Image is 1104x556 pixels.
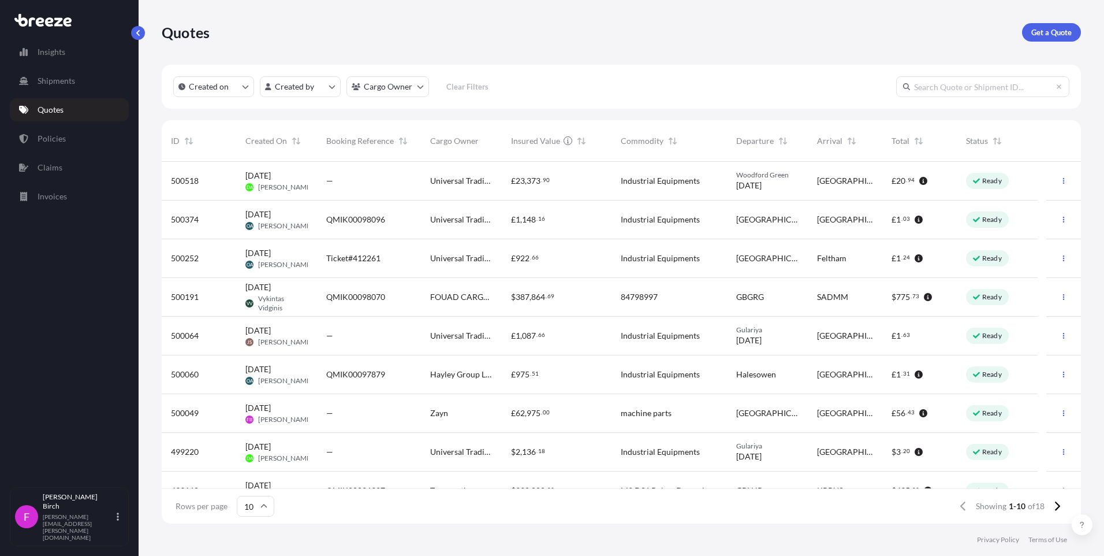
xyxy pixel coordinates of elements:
[258,454,313,463] span: [PERSON_NAME]
[666,134,680,148] button: Sort
[430,485,470,496] span: Transmatic
[511,409,516,417] span: £
[38,75,75,87] p: Shipments
[520,448,522,456] span: ,
[326,291,385,303] span: QMIK00098070
[529,487,531,495] span: ,
[326,135,394,147] span: Booking Reference
[38,104,64,116] p: Quotes
[817,446,873,458] span: [GEOGRAPHIC_DATA]
[247,298,252,309] span: VV
[245,247,271,259] span: [DATE]
[621,330,700,342] span: Industrial Equipments
[982,486,1002,495] p: Ready
[520,332,522,340] span: ,
[326,446,333,458] span: —
[38,46,65,58] p: Insights
[430,330,493,342] span: Universal Trading Services Ltd
[247,453,253,464] span: DA
[736,369,776,380] span: Halesowen
[901,217,902,221] span: .
[326,485,385,496] span: QMIK00096327
[892,293,896,301] span: $
[326,175,333,187] span: —
[911,294,912,298] span: .
[896,370,901,379] span: 1
[621,253,700,264] span: Industrial Equipments
[892,448,896,456] span: $
[982,331,1002,340] p: Ready
[903,372,910,376] span: 31
[520,216,522,224] span: ,
[258,338,313,347] span: [PERSON_NAME]
[736,253,799,264] span: [GEOGRAPHIC_DATA]
[538,449,545,453] span: 18
[525,409,527,417] span: ,
[258,376,313,386] span: [PERSON_NAME]
[247,375,253,387] span: OA
[511,254,516,262] span: £
[171,369,199,380] span: 500060
[38,162,62,173] p: Claims
[396,134,410,148] button: Sort
[736,335,762,346] span: [DATE]
[575,134,588,148] button: Sort
[346,76,429,97] button: cargoOwner Filter options
[621,369,700,380] span: Industrial Equipments
[38,191,67,202] p: Invoices
[892,254,896,262] span: £
[901,333,902,337] span: .
[247,336,252,348] span: JS
[511,177,516,185] span: £
[912,294,919,298] span: 73
[531,487,545,495] span: 000
[289,134,303,148] button: Sort
[245,441,271,453] span: [DATE]
[621,214,700,225] span: Industrial Equipments
[982,447,1002,457] p: Ready
[430,135,479,147] span: Cargo Owner
[24,511,29,522] span: F
[892,135,909,147] span: Total
[516,293,529,301] span: 387
[525,177,527,185] span: ,
[511,135,560,147] span: Insured Value
[541,410,542,414] span: .
[903,333,910,337] span: 63
[171,214,199,225] span: 500374
[976,501,1006,512] span: Showing
[522,332,536,340] span: 087
[171,253,199,264] span: 500252
[171,330,199,342] span: 500064
[10,185,129,208] a: Invoices
[176,501,227,512] span: Rows per page
[982,176,1002,186] p: Ready
[896,254,901,262] span: 1
[901,255,902,260] span: .
[511,293,516,301] span: $
[538,217,545,221] span: 16
[430,446,493,458] span: Universal Trading Services Ltd
[527,409,540,417] span: 975
[516,448,520,456] span: 2
[621,485,718,496] span: M2 DS6 Pulsar Dynamic Switch Test Generator
[430,214,493,225] span: Universal Trading Services Ltd
[430,253,493,264] span: Universal Trading Services Ltd
[1022,23,1081,42] a: Get a Quote
[546,488,547,492] span: .
[990,134,1004,148] button: Sort
[901,449,902,453] span: .
[621,135,663,147] span: Commodity
[736,485,763,496] span: GBLHR
[736,451,762,462] span: [DATE]
[817,291,848,303] span: SADMM
[511,332,516,340] span: £
[911,488,912,492] span: .
[538,333,545,337] span: 66
[173,76,254,97] button: createdOn Filter options
[817,135,842,147] span: Arrival
[892,332,896,340] span: £
[908,178,915,182] span: 94
[38,133,66,144] p: Policies
[621,291,658,303] span: 84798997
